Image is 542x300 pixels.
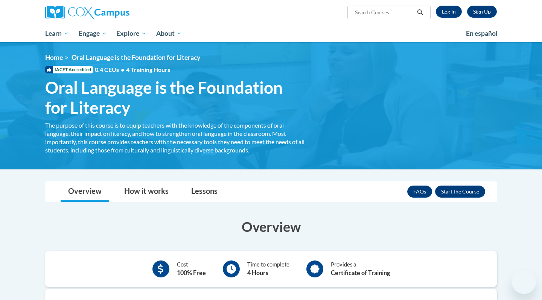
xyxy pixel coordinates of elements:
a: Engage [74,25,112,42]
span: En español [466,29,498,37]
span: Learn [45,29,69,38]
input: Search Courses [354,8,414,17]
a: About [151,25,187,42]
a: Cox Campus [45,6,188,19]
a: How it works [117,182,176,202]
span: IACET Accredited [45,66,93,73]
span: • [121,66,124,73]
b: 4 Hours [247,269,268,276]
img: Cox Campus [45,6,129,19]
a: Home [45,53,63,61]
b: 100% Free [177,269,206,276]
div: Main menu [34,25,508,42]
iframe: Button to launch messaging window [512,270,536,294]
span: 0.4 CEUs [95,65,170,74]
span: Engage [79,29,107,38]
a: Register [467,6,497,18]
a: Overview [61,182,109,202]
a: En español [461,26,502,41]
div: Time to complete [247,260,289,277]
span: 4 Training Hours [126,66,170,73]
a: Log In [436,6,462,18]
a: Lessons [184,182,225,202]
h3: Overview [45,217,497,236]
span: About [156,29,182,38]
span: Oral Language is the Foundation for Literacy [45,78,305,117]
button: Search [414,8,426,17]
span: Explore [116,29,146,38]
a: Learn [40,25,74,42]
span: Oral Language is the Foundation for Literacy [72,53,200,61]
div: Provides a [331,260,390,277]
a: Explore [111,25,151,42]
b: Certificate of Training [331,269,390,276]
div: The purpose of this course is to equip teachers with the knowledge of the components of oral lang... [45,121,305,154]
a: FAQs [407,186,432,198]
button: Enroll [435,186,485,198]
div: Cost [177,260,206,277]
